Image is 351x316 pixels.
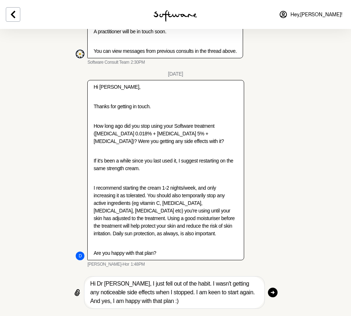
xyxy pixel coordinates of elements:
[93,28,237,35] p: A practitioner will be in touch soon.
[131,60,145,66] time: 2024-12-21T03:30:08.481Z
[93,103,238,110] p: Thanks for getting in touch.
[87,60,129,66] span: Software Consult Team
[76,50,84,58] img: S
[76,252,84,260] div: D
[154,10,197,22] img: software logo
[93,83,238,91] p: Hi [PERSON_NAME],
[275,6,347,23] a: Hey,[PERSON_NAME]!
[93,122,238,145] p: How long ago did you stop using your Software treatment ([MEDICAL_DATA] 0.018% + [MEDICAL_DATA] 5...
[291,12,342,18] span: Hey, [PERSON_NAME] !
[93,184,238,237] p: I recommend starting the cream 1-2 nights/week, and only increasing it as tolerated. You should a...
[93,157,238,172] p: If it's been a while since you last used it, I suggest restarting on the same strength cream.
[93,47,237,55] p: You can view messages from previous consults in the thread above.
[90,279,258,306] textarea: Type your message
[76,252,84,260] div: Dr. Kirsty Wallace-Hor
[131,262,145,267] time: 2025-09-22T03:48:56.658Z
[93,249,238,257] p: Are you happy with that plan?
[76,50,84,58] div: Software Consult Team
[168,71,183,77] div: [DATE]
[87,262,129,267] span: [PERSON_NAME]-Hor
